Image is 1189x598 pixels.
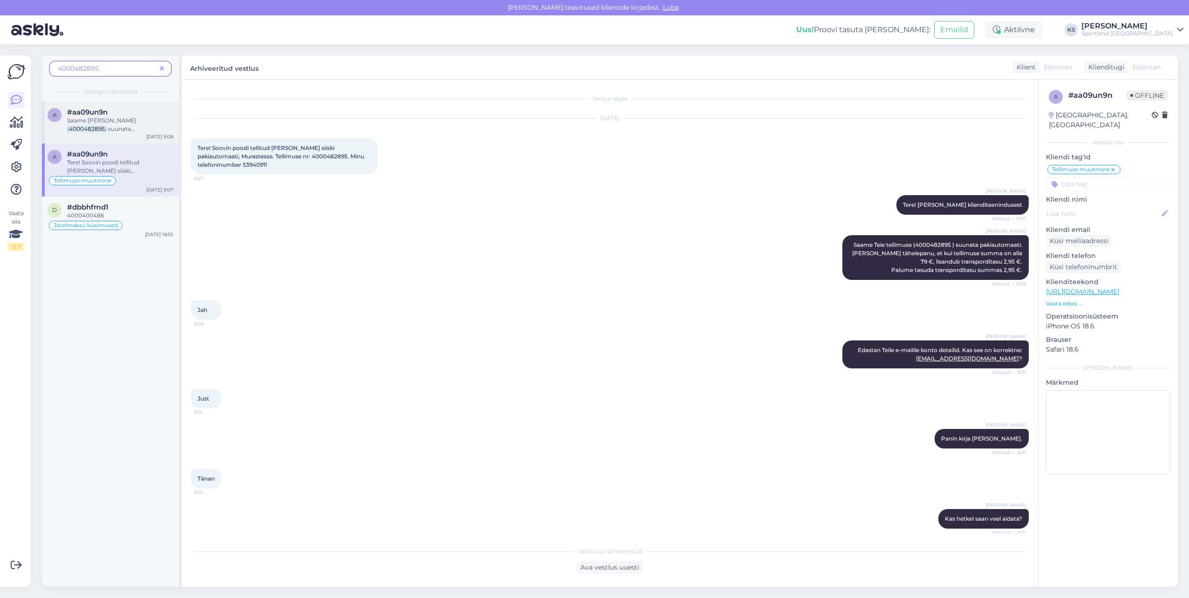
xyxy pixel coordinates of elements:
[991,449,1026,456] span: Nähtud ✓ 9:10
[58,64,99,73] span: 4000482895
[1046,261,1121,273] div: Küsi telefoninumbrit
[52,206,57,213] span: d
[194,409,229,416] span: 9:10
[194,175,229,182] span: 9:07
[991,529,1026,536] span: Nähtud ✓ 9:10
[53,153,57,160] span: a
[1046,177,1170,191] input: Lisa tag
[1046,321,1170,331] p: iPhone OS 18.6
[903,201,1022,208] span: Tere! [PERSON_NAME] klienditeenindusest
[67,203,109,211] span: #dbbhfmd1
[991,215,1026,222] span: Nähtud ✓ 9:07
[1046,345,1170,354] p: Safari 18.6
[986,333,1026,340] span: [PERSON_NAME]
[7,63,25,81] img: Askly Logo
[1046,195,1170,204] p: Kliendi nimi
[985,21,1042,38] div: Aktiivne
[67,117,137,132] span: Saame [PERSON_NAME] (
[190,61,259,74] label: Arhiveeritud vestlus
[191,95,1029,103] div: Vestlus algas
[1081,22,1183,37] a: [PERSON_NAME]Sportland [GEOGRAPHIC_DATA]
[1046,287,1119,296] a: [URL][DOMAIN_NAME]
[1046,299,1170,308] p: Vaata edasi ...
[1052,167,1110,172] span: Tellimuse muutmine
[986,228,1026,235] span: [PERSON_NAME]
[67,150,108,158] span: #aa09un9n
[1046,364,1170,372] div: [PERSON_NAME]
[1046,225,1170,235] p: Kliendi email
[852,241,1024,273] span: Saame Teie tellimuse (4000482895 ) suunata pakiautomaati. [PERSON_NAME] tähelepanu, et kui tellim...
[67,212,104,219] span: 4000400486
[1046,209,1160,219] input: Lisa nimi
[1046,335,1170,345] p: Brauser
[1081,30,1173,37] div: Sportland [GEOGRAPHIC_DATA]
[660,3,682,12] span: Luba
[858,347,1022,362] span: Edastan Teile e-mailile konto detailid. Kas see on korrektne: ?
[796,25,814,34] b: Uus!
[69,125,105,132] mark: 4000482895
[194,320,229,327] span: 9:09
[577,561,643,574] div: Ava vestlus uuesti
[578,547,642,556] span: Vestlus on arhiveeritud
[991,369,1026,376] span: Nähtud ✓ 9:10
[796,24,930,35] div: Proovi tasuta [PERSON_NAME]:
[1046,378,1170,387] p: Märkmed
[1054,93,1058,100] span: a
[991,280,1026,287] span: Nähtud ✓ 9:08
[145,231,173,238] div: [DATE] 18:55
[1049,110,1152,130] div: [GEOGRAPHIC_DATA], [GEOGRAPHIC_DATA]
[198,395,209,402] span: Just
[1085,62,1124,72] div: Klienditugi
[1081,22,1173,30] div: [PERSON_NAME]
[67,159,171,191] span: Tere! Soovin poodi tellitud [PERSON_NAME] siiski pakiautomaati, Murastesse. Tellimuse nr:
[198,475,215,482] span: Tänan
[1046,251,1170,261] p: Kliendi telefon
[1046,152,1170,162] p: Kliendi tag'id
[194,489,229,496] span: 9:10
[7,209,24,251] div: Vaata siia
[916,355,1019,362] a: [EMAIL_ADDRESS][DOMAIN_NAME]
[7,243,24,251] div: 2 / 3
[1046,312,1170,321] p: Operatsioonisüsteem
[1065,23,1078,36] div: KS
[146,133,173,140] div: [DATE] 9:08
[945,515,1022,522] span: Kas hetkel saan veel aidata?
[986,421,1026,428] span: [PERSON_NAME]
[986,502,1026,509] span: [PERSON_NAME]
[67,108,108,116] span: #aa09un9n
[191,114,1029,122] div: [DATE]
[986,188,1026,195] span: [PERSON_NAME]
[1046,138,1170,147] div: Kliendi info
[53,111,57,118] span: a
[1046,277,1170,287] p: Klienditeekond
[1044,62,1072,72] span: Estonian
[941,435,1022,442] span: Panin kirja [PERSON_NAME].
[54,223,118,228] span: Järelmaksu küsimused
[198,144,366,168] span: Tere! Soovin poodi tellitud [PERSON_NAME] siiski pakiautomaati, Murastesse. Tellimuse nr: 4000482...
[1068,90,1127,101] div: # aa09un9n
[1132,62,1161,72] span: Estonian
[1013,62,1036,72] div: Klient
[1127,90,1168,101] span: Offline
[146,186,173,193] div: [DATE] 9:07
[83,88,137,96] span: Otsingu tulemused
[54,178,111,183] span: Tellimuse muutmine
[67,125,172,174] span: ) suunata pakiautomaati. [PERSON_NAME] tähelepanu, et kui tellimuse summa on alla 79 €, lisandub ...
[1046,235,1112,247] div: Küsi meiliaadressi
[934,21,974,39] button: Emailid
[198,306,207,313] span: Jah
